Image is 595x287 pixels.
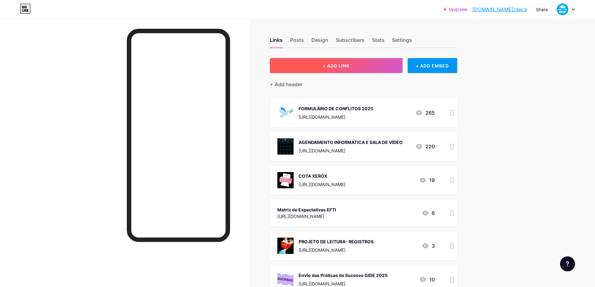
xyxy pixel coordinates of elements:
[415,143,435,150] div: 220
[299,272,388,279] div: Envio das Práticas de Sucesso GIDE 2025
[299,173,345,179] div: COTA XERÓX
[299,238,374,245] div: PROJETO DE LEITURA- REGISTROS
[372,36,384,47] div: Stats
[277,238,294,254] img: PROJETO DE LEITURA- REGISTROS
[277,138,294,155] img: AGENDAMENTO INFORMÁTICA E SALA DE VÍDEO
[422,242,435,250] div: 3
[408,58,457,73] div: + ADD EMBED
[422,209,435,217] div: 6
[536,6,548,13] div: Share
[270,81,302,88] div: + Add header
[472,6,527,13] a: [DOMAIN_NAME]/deca
[270,36,283,47] div: Links
[444,7,467,12] a: Upgrade
[270,58,403,73] button: + ADD LINK
[299,280,388,287] div: [URL][DOMAIN_NAME]
[277,172,294,188] img: COTA XERÓX
[299,181,345,188] div: [URL][DOMAIN_NAME]
[323,63,350,68] span: + ADD LINK
[277,213,336,220] div: [URL][DOMAIN_NAME]
[299,147,403,154] div: [URL][DOMAIN_NAME]
[299,105,373,112] div: FORMULÁRIO DE CONFLITOS 2025
[299,247,374,253] div: [URL][DOMAIN_NAME]
[299,139,403,146] div: AGENDAMENTO INFORMÁTICA E SALA DE VÍDEO
[392,36,412,47] div: Settings
[299,114,373,120] div: [URL][DOMAIN_NAME]
[277,206,336,213] div: Matriz de Expectativas EFTI
[336,36,364,47] div: Subscribers
[311,36,328,47] div: Design
[557,3,568,15] img: deca
[415,109,435,116] div: 265
[277,105,294,121] img: FORMULÁRIO DE CONFLITOS 2025
[290,36,304,47] div: Posts
[419,176,435,184] div: 19
[419,276,435,283] div: 10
